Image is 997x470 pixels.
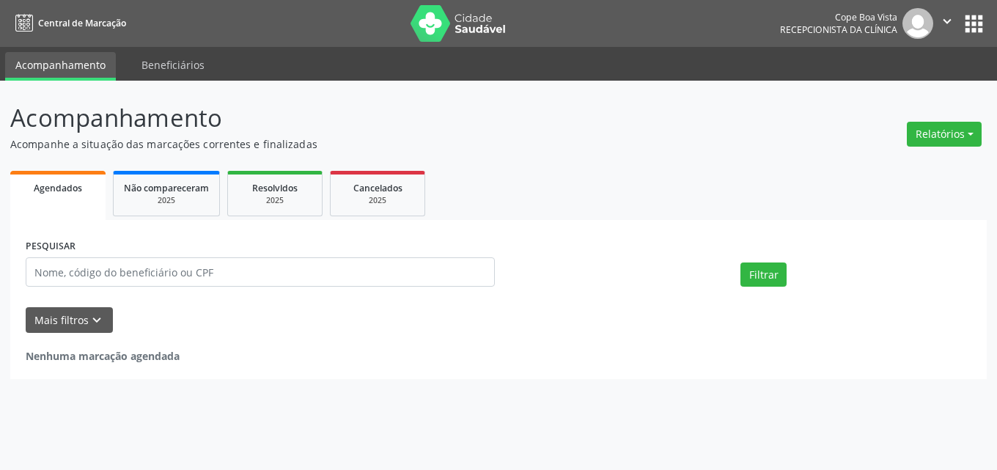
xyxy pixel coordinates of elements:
[939,13,955,29] i: 
[26,257,495,287] input: Nome, código do beneficiário ou CPF
[933,8,961,39] button: 
[902,8,933,39] img: img
[10,11,126,35] a: Central de Marcação
[38,17,126,29] span: Central de Marcação
[780,23,897,36] span: Recepcionista da clínica
[89,312,105,328] i: keyboard_arrow_down
[10,136,694,152] p: Acompanhe a situação das marcações correntes e finalizadas
[907,122,982,147] button: Relatórios
[26,235,76,258] label: PESQUISAR
[10,100,694,136] p: Acompanhamento
[124,195,209,206] div: 2025
[26,307,113,333] button: Mais filtroskeyboard_arrow_down
[26,349,180,363] strong: Nenhuma marcação agendada
[5,52,116,81] a: Acompanhamento
[780,11,897,23] div: Cope Boa Vista
[238,195,312,206] div: 2025
[740,262,787,287] button: Filtrar
[252,182,298,194] span: Resolvidos
[124,182,209,194] span: Não compareceram
[34,182,82,194] span: Agendados
[131,52,215,78] a: Beneficiários
[353,182,402,194] span: Cancelados
[341,195,414,206] div: 2025
[961,11,987,37] button: apps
